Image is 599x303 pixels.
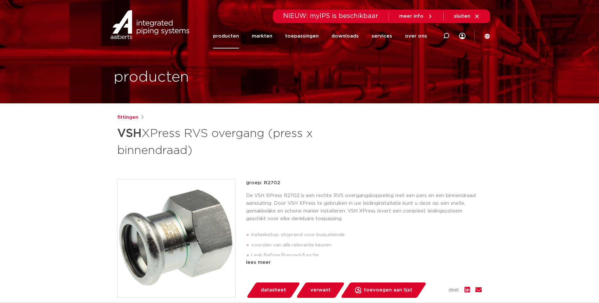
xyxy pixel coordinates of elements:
[114,67,189,88] h1: producten
[454,14,470,19] span: sluiten
[246,282,300,298] a: datasheet
[213,24,427,48] nav: Menu
[454,13,480,19] a: sluiten
[252,24,272,48] a: markten
[261,285,286,295] span: datasheet
[296,282,345,298] a: verwant
[399,13,433,19] a: meer info
[117,124,358,159] h1: XPress RVS overgang (press x binnendraad)
[283,13,378,19] span: NIEUW: myIPS is beschikbaar
[364,285,412,295] span: toevoegen aan lijst
[310,285,331,295] span: verwant
[117,128,142,139] strong: VSH
[372,24,392,48] a: services
[251,250,482,261] li: Leak Before Pressed-functie
[251,240,482,250] li: voorzien van alle relevante keuren
[118,179,235,298] img: Product Image for VSH XPress RVS overgang (press x binnendraad)
[117,114,138,121] a: fittingen
[246,192,482,223] p: De VSH XPress R2702 is een rechte RVS overgangskoppeling met een pers en een binnendraad aansluit...
[251,230,482,240] li: insteekstop: stoprand voor buisuiteinde
[405,24,427,48] a: over ons
[246,179,482,187] p: groep: R2702
[332,24,359,48] a: downloads
[448,286,459,294] span: deel:
[246,259,482,266] div: lees meer
[213,24,239,48] a: producten
[399,14,423,19] span: meer info
[285,24,319,48] a: toepassingen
